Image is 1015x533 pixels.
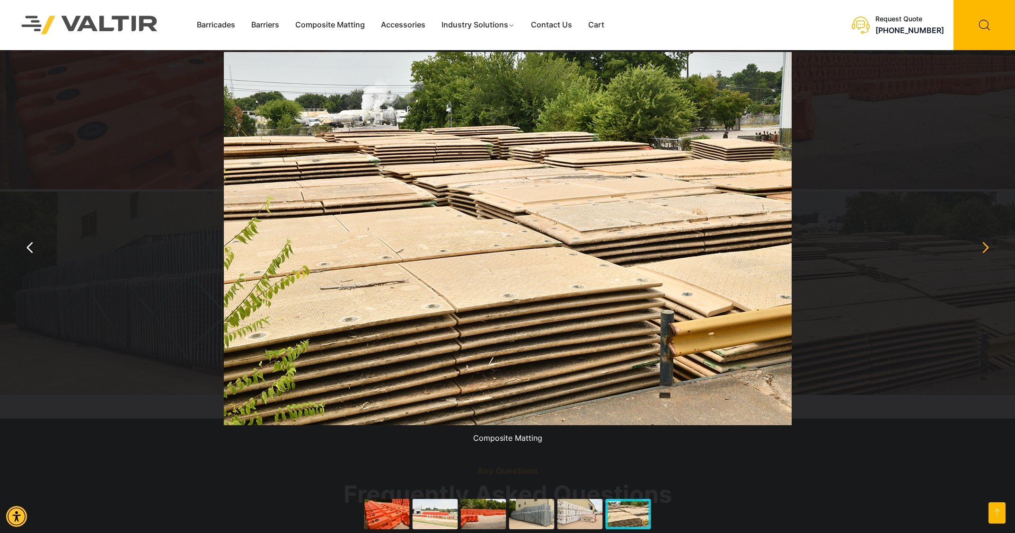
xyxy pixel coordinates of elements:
[523,18,580,32] a: Contact Us
[973,236,996,259] button: Next
[224,52,792,425] img: Composite Matting
[19,236,42,259] button: Previous
[989,502,1006,524] a: Open this option
[189,18,243,32] a: Barricades
[875,26,944,35] a: call (888) 496-3625
[580,18,612,32] a: Cart
[373,18,433,32] a: Accessories
[243,18,287,32] a: Barriers
[7,1,172,48] img: Valtir Rentals
[433,18,523,32] a: Industry Solutions
[287,18,373,32] a: Composite Matting
[473,425,542,443] div: Composite Matting
[6,506,27,527] div: Accessibility Menu
[875,15,944,23] div: Request Quote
